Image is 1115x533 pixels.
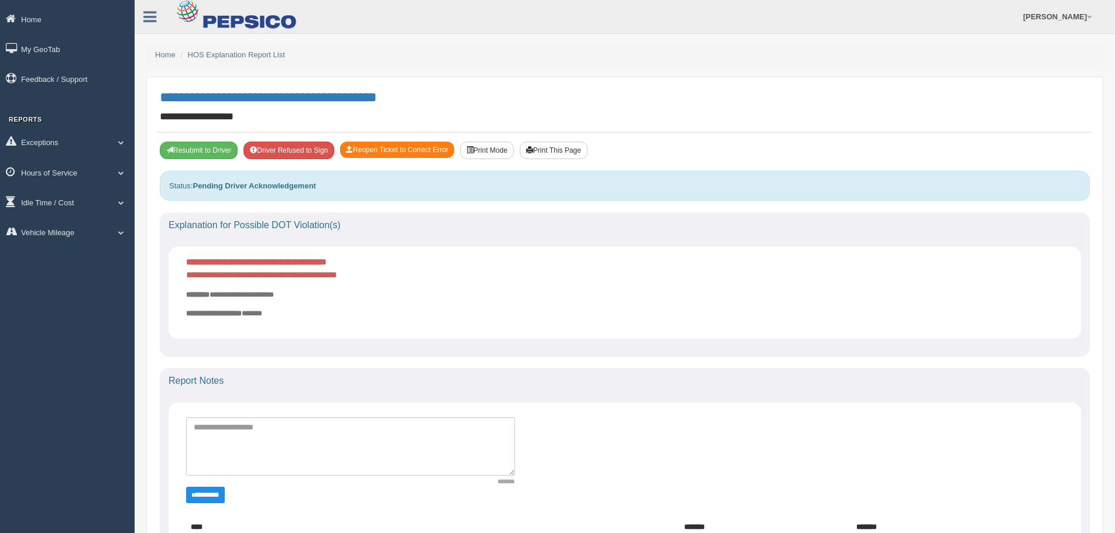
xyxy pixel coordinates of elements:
button: Resubmit To Driver [160,142,238,159]
a: HOS Explanation Report List [188,50,285,59]
div: Report Notes [160,368,1090,394]
a: Home [155,50,176,59]
button: Change Filter Options [186,487,225,503]
div: Status: [160,171,1090,201]
button: Reopen Ticket [340,142,454,158]
button: Print Mode [460,142,514,159]
div: Explanation for Possible DOT Violation(s) [160,212,1090,238]
strong: Pending Driver Acknowledgement [193,181,315,190]
button: Print This Page [520,142,588,159]
button: Driver Refused to Sign [243,142,334,159]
